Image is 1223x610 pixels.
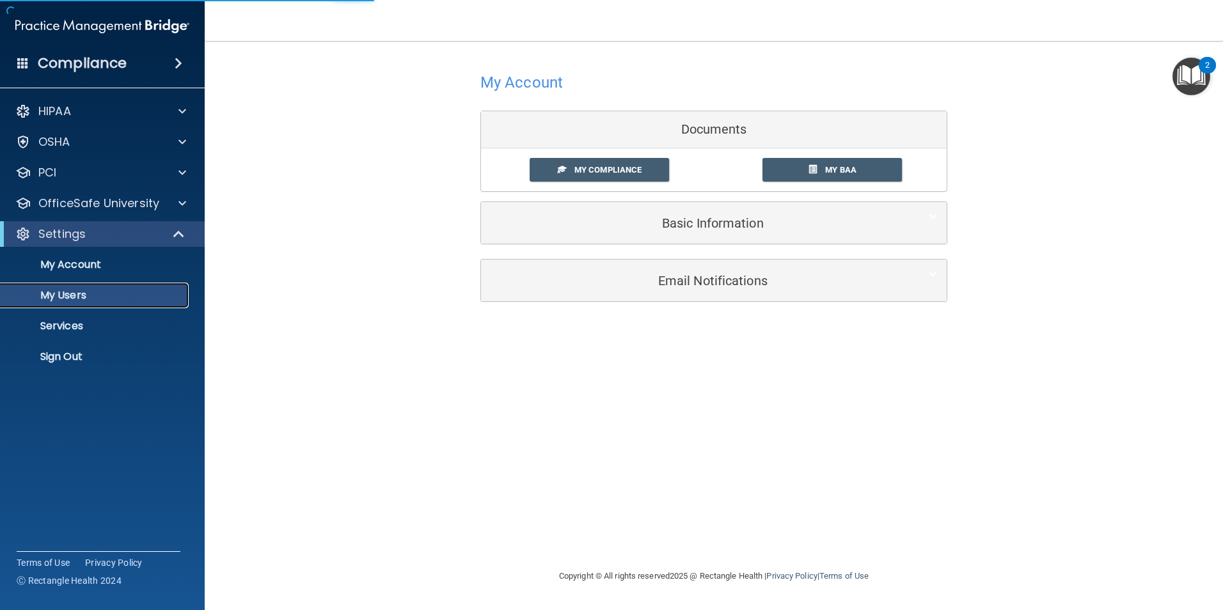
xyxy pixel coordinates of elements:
[15,134,186,150] a: OSHA
[8,320,183,332] p: Services
[491,274,898,288] h5: Email Notifications
[38,226,86,242] p: Settings
[15,104,186,119] a: HIPAA
[38,134,70,150] p: OSHA
[8,289,183,302] p: My Users
[38,54,127,72] h4: Compliance
[480,74,563,91] h4: My Account
[17,556,70,569] a: Terms of Use
[766,571,817,581] a: Privacy Policy
[38,165,56,180] p: PCI
[17,574,122,587] span: Ⓒ Rectangle Health 2024
[480,556,947,597] div: Copyright © All rights reserved 2025 @ Rectangle Health | |
[38,104,71,119] p: HIPAA
[15,226,185,242] a: Settings
[1205,65,1210,82] div: 2
[574,165,642,175] span: My Compliance
[15,196,186,211] a: OfficeSafe University
[481,111,947,148] div: Documents
[819,571,869,581] a: Terms of Use
[491,208,937,237] a: Basic Information
[8,350,183,363] p: Sign Out
[15,165,186,180] a: PCI
[1172,58,1210,95] button: Open Resource Center, 2 new notifications
[8,258,183,271] p: My Account
[15,13,189,39] img: PMB logo
[38,196,159,211] p: OfficeSafe University
[85,556,143,569] a: Privacy Policy
[825,165,856,175] span: My BAA
[491,266,937,295] a: Email Notifications
[491,216,898,230] h5: Basic Information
